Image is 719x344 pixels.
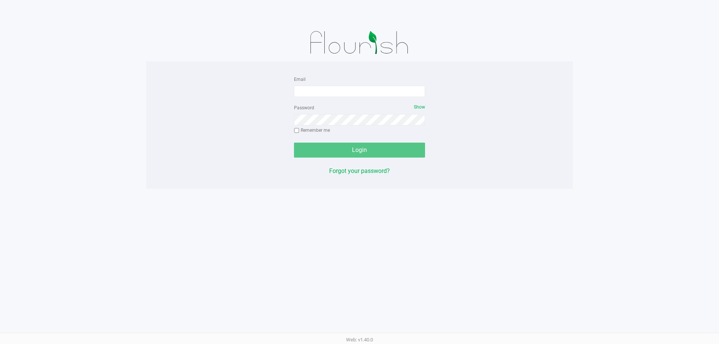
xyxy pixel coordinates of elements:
span: Show [414,104,425,110]
span: Web: v1.40.0 [346,337,373,343]
label: Email [294,76,306,83]
input: Remember me [294,128,299,133]
label: Password [294,104,314,111]
button: Forgot your password? [329,167,390,176]
label: Remember me [294,127,330,134]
